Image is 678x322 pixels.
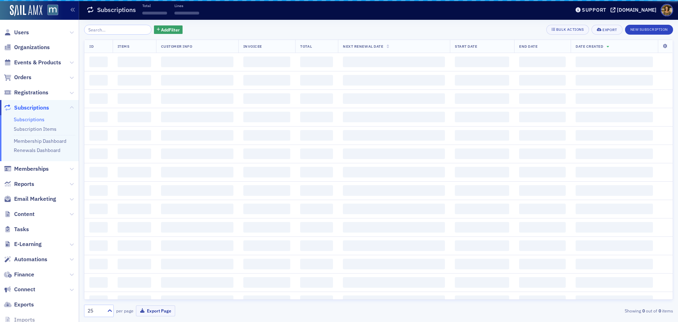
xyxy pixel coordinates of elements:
span: E-Learning [14,240,42,248]
span: ‌ [519,222,566,233]
span: ‌ [343,112,445,122]
span: Content [14,210,35,218]
span: Next Renewal Date [343,44,383,49]
span: ‌ [343,167,445,177]
span: ‌ [576,167,653,177]
span: ‌ [455,204,509,214]
div: 25 [88,307,103,315]
a: New Subscription [625,26,673,32]
span: ‌ [519,204,566,214]
div: Bulk Actions [556,28,584,31]
span: ‌ [455,167,509,177]
span: ‌ [89,222,108,233]
span: Exports [14,301,34,309]
span: ‌ [161,57,233,67]
span: ‌ [576,240,653,251]
span: ‌ [343,222,445,233]
span: ‌ [118,240,151,251]
a: Membership Dashboard [14,138,66,144]
button: [DOMAIN_NAME] [611,7,659,12]
span: ‌ [300,148,333,159]
span: ‌ [161,240,233,251]
span: ‌ [455,148,509,159]
span: ‌ [343,57,445,67]
span: ‌ [576,277,653,288]
span: Reports [14,180,34,188]
span: ‌ [161,75,233,86]
span: ‌ [300,295,333,306]
span: ‌ [142,12,167,14]
span: Users [14,29,29,36]
span: ‌ [300,185,333,196]
span: ‌ [243,93,291,104]
span: ‌ [300,277,333,288]
span: Total [300,44,312,49]
span: ‌ [161,130,233,141]
span: ‌ [519,57,566,67]
span: ‌ [343,93,445,104]
span: ‌ [576,75,653,86]
span: ‌ [576,112,653,122]
a: Automations [4,256,47,263]
span: ‌ [519,185,566,196]
span: ‌ [455,222,509,233]
span: Items [118,44,130,49]
div: Support [582,7,606,13]
div: Showing out of items [482,308,673,314]
span: ‌ [519,130,566,141]
span: ‌ [576,93,653,104]
button: Export [591,25,622,35]
button: New Subscription [625,25,673,35]
strong: 0 [657,308,662,314]
span: ‌ [118,222,151,233]
span: ‌ [118,167,151,177]
span: ‌ [576,222,653,233]
span: ‌ [576,295,653,306]
span: ‌ [455,57,509,67]
span: ‌ [300,57,333,67]
span: ‌ [576,204,653,214]
label: per page [116,308,133,314]
span: ‌ [118,259,151,269]
a: Renewals Dashboard [14,147,60,153]
span: ‌ [300,222,333,233]
span: ‌ [576,185,653,196]
span: ‌ [161,222,233,233]
span: Invoicee [243,44,262,49]
span: ‌ [243,75,291,86]
span: ‌ [300,130,333,141]
span: ‌ [118,185,151,196]
span: ID [89,44,94,49]
a: Subscription Items [14,126,56,132]
span: Add Filter [161,27,180,33]
span: Events & Products [14,59,61,66]
span: ‌ [300,204,333,214]
span: ‌ [161,277,233,288]
h1: Subscriptions [97,6,136,14]
span: ‌ [300,259,333,269]
span: ‌ [343,75,445,86]
span: Profile [661,4,673,16]
span: Memberships [14,165,49,173]
a: View Homepage [42,5,58,17]
span: ‌ [519,277,566,288]
span: ‌ [300,75,333,86]
span: ‌ [118,295,151,306]
span: ‌ [89,204,108,214]
span: ‌ [89,185,108,196]
span: ‌ [519,240,566,251]
span: ‌ [455,259,509,269]
span: ‌ [89,240,108,251]
span: ‌ [118,93,151,104]
span: ‌ [300,93,333,104]
span: ‌ [89,148,108,159]
span: ‌ [161,185,233,196]
span: Customer Info [161,44,192,49]
span: ‌ [161,93,233,104]
span: ‌ [243,240,291,251]
span: ‌ [455,185,509,196]
p: Total [142,3,167,8]
strong: 0 [641,308,646,314]
span: Email Marketing [14,195,56,203]
span: ‌ [243,259,291,269]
